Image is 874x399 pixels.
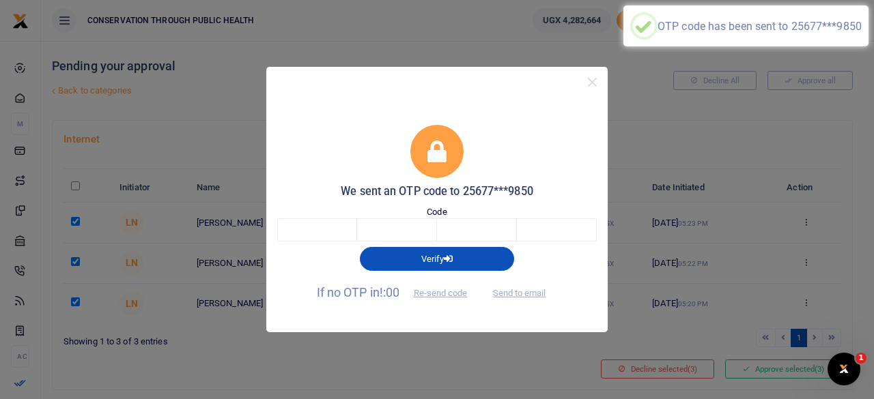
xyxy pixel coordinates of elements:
[277,185,597,198] h5: We sent an OTP code to 25677***9850
[380,285,399,299] span: !:00
[582,72,602,92] button: Close
[856,353,866,364] span: 1
[317,285,479,299] span: If no OTP in
[360,247,514,270] button: Verify
[828,353,860,385] iframe: Intercom live chat
[427,205,447,219] label: Code
[658,20,862,33] div: OTP code has been sent to 25677***9850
